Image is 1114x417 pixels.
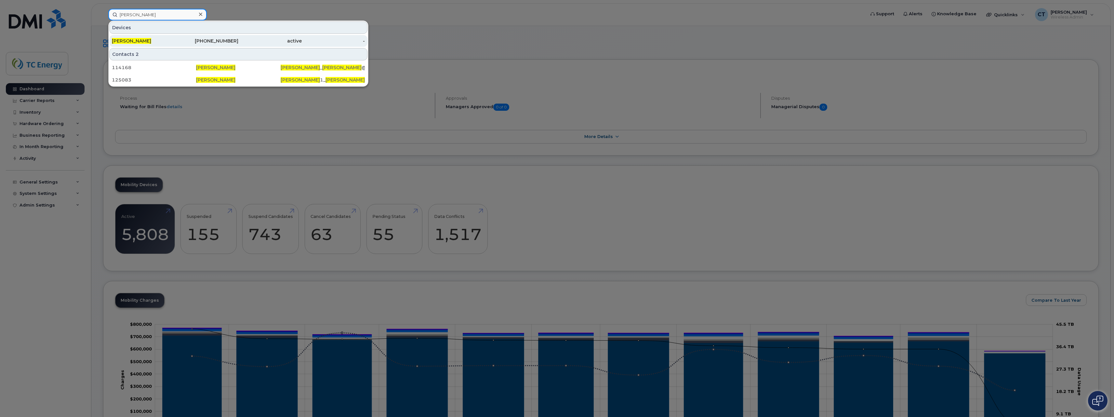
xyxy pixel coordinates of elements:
div: 114168 [112,64,196,71]
div: Contacts [109,48,367,60]
div: 1_ @[DOMAIN_NAME] [281,77,365,83]
span: [PERSON_NAME] [281,77,320,83]
div: Devices [109,21,367,34]
a: [PERSON_NAME][PHONE_NUMBER]active- [109,35,367,47]
span: [PERSON_NAME] [325,77,365,83]
a: 125083[PERSON_NAME][PERSON_NAME]1_[PERSON_NAME]@[DOMAIN_NAME] [109,74,367,86]
span: 2 [136,51,139,57]
div: [PHONE_NUMBER] [175,38,239,44]
span: [PERSON_NAME] [322,65,362,70]
img: Open chat [1092,396,1103,406]
span: [PERSON_NAME] [112,38,151,44]
span: [PERSON_NAME] [281,65,320,70]
div: 125083 [112,77,196,83]
div: - [302,38,365,44]
div: _ @[DOMAIN_NAME] [281,64,365,71]
span: [PERSON_NAME] [196,65,235,70]
span: [PERSON_NAME] [196,77,235,83]
div: active [238,38,302,44]
a: 114168[PERSON_NAME][PERSON_NAME]_[PERSON_NAME]@[DOMAIN_NAME] [109,62,367,73]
